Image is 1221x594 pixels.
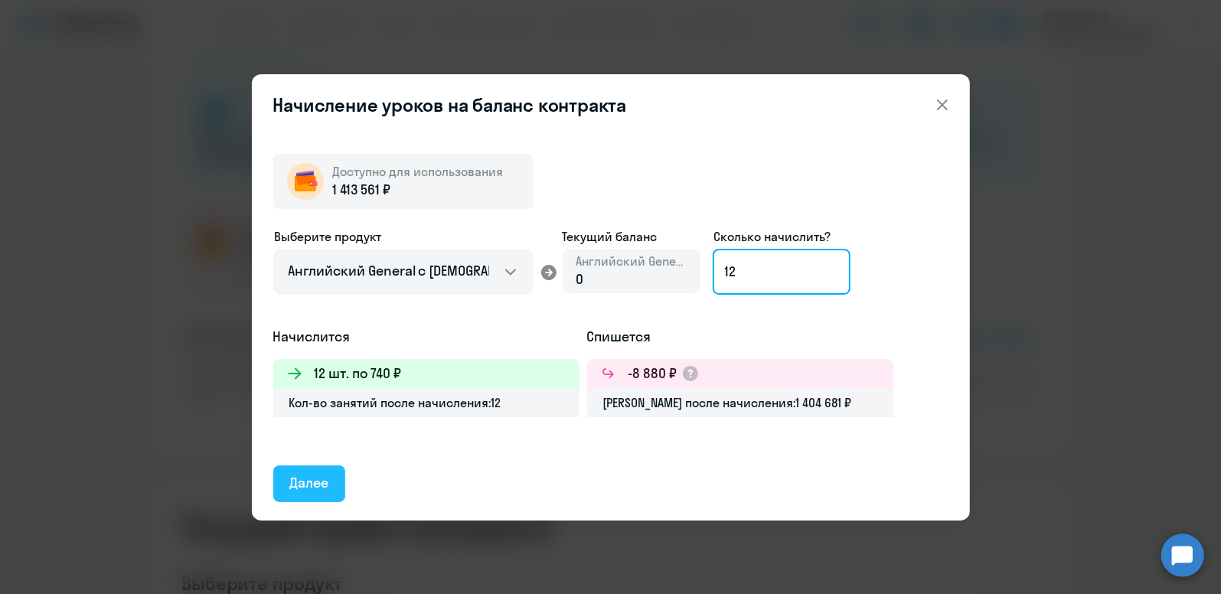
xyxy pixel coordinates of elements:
[287,163,324,200] img: wallet-circle.png
[563,227,700,246] span: Текущий баланс
[628,364,677,383] h3: -8 880 ₽
[587,388,893,417] div: [PERSON_NAME] после начисления: 1 404 681 ₽
[315,364,401,383] h3: 12 шт. по 740 ₽
[290,473,329,493] div: Далее
[252,93,970,117] header: Начисление уроков на баланс контракта
[333,164,504,179] span: Доступно для использования
[587,327,893,347] h5: Спишется
[273,465,346,502] button: Далее
[333,180,390,200] span: 1 413 561 ₽
[275,229,382,244] span: Выберите продукт
[273,327,579,347] h5: Начислится
[273,388,579,417] div: Кол-во занятий после начисления: 12
[576,253,687,269] span: Английский General
[714,229,831,244] span: Сколько начислить?
[576,270,584,288] span: 0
